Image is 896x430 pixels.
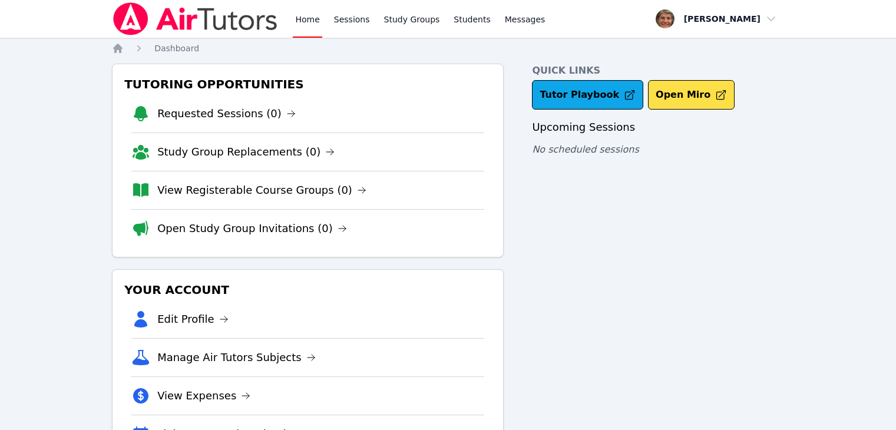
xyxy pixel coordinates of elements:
h3: Your Account [122,279,494,300]
a: Tutor Playbook [532,80,643,110]
span: No scheduled sessions [532,144,639,155]
a: Study Group Replacements (0) [157,144,335,160]
span: Messages [505,14,545,25]
a: Open Study Group Invitations (0) [157,220,347,237]
h3: Upcoming Sessions [532,119,784,135]
span: Dashboard [154,44,199,53]
a: Manage Air Tutors Subjects [157,349,316,366]
img: Air Tutors [112,2,279,35]
a: Dashboard [154,42,199,54]
button: Open Miro [648,80,735,110]
h3: Tutoring Opportunities [122,74,494,95]
nav: Breadcrumb [112,42,784,54]
a: Requested Sessions (0) [157,105,296,122]
h4: Quick Links [532,64,784,78]
a: View Expenses [157,388,250,404]
a: Edit Profile [157,311,229,328]
a: View Registerable Course Groups (0) [157,182,366,199]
